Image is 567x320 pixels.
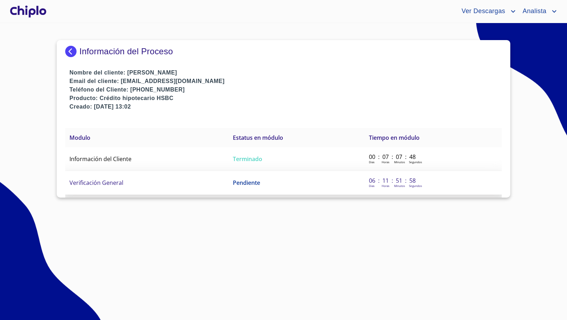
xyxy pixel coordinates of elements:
p: Horas [382,160,389,164]
p: Dias [369,184,375,188]
p: Email del cliente: [EMAIL_ADDRESS][DOMAIN_NAME] [69,77,502,85]
p: Producto: Crédito hipotecario HSBC [69,94,502,103]
span: Estatus en módulo [233,134,283,142]
p: 06 : 11 : 51 : 58 [369,177,417,184]
img: Docupass spot blue [65,46,79,57]
p: Minutos [394,160,405,164]
p: Horas [382,184,389,188]
span: Información del Cliente [69,155,131,163]
p: Teléfono del Cliente: [PHONE_NUMBER] [69,85,502,94]
span: Terminado [233,155,262,163]
p: Dias [369,160,375,164]
button: account of current user [456,6,517,17]
p: Minutos [394,184,405,188]
p: Creado: [DATE] 13:02 [69,103,502,111]
span: Modulo [69,134,90,142]
p: Segundos [409,160,422,164]
p: 00 : 07 : 07 : 48 [369,153,417,161]
p: Segundos [409,184,422,188]
span: Analista [517,6,550,17]
span: Pendiente [233,179,260,187]
span: Verificación General [69,179,123,187]
span: Tiempo en módulo [369,134,420,142]
button: account of current user [517,6,558,17]
p: Nombre del cliente: [PERSON_NAME] [69,68,502,77]
p: Información del Proceso [79,46,173,56]
div: Información del Proceso [65,46,502,57]
span: Ver Descargas [456,6,509,17]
